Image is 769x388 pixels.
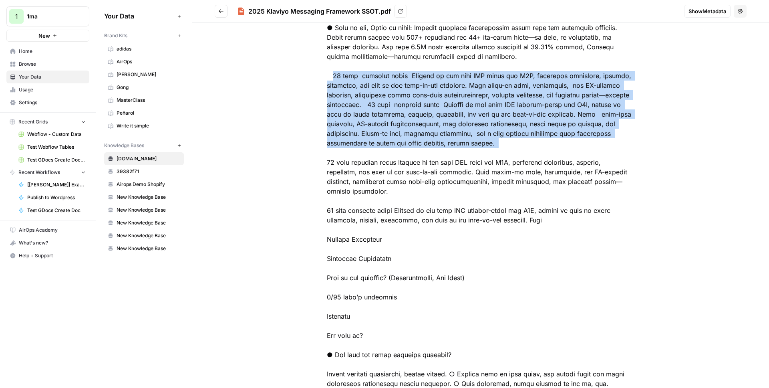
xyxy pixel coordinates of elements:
[19,252,86,259] span: Help + Support
[27,143,86,151] span: Test Webflow Tables
[15,191,89,204] a: Publish to Wordpress
[38,32,50,40] span: New
[15,178,89,191] a: [[PERSON_NAME]] Example of a Webflow post with tables
[6,30,89,42] button: New
[27,156,86,164] span: Test GDocs Create Doc Grid
[104,94,184,107] a: MasterClass
[27,131,86,138] span: Webflow - Custom Data
[117,155,180,162] span: [DOMAIN_NAME]
[104,152,184,165] a: [DOMAIN_NAME]
[117,45,180,53] span: adidas
[117,71,180,78] span: [PERSON_NAME]
[15,12,18,21] span: 1
[6,166,89,178] button: Recent Workflows
[27,194,86,201] span: Publish to Wordpress
[117,97,180,104] span: MasterClass
[104,81,184,94] a: Gong
[18,118,48,125] span: Recent Grids
[117,122,180,129] span: Write it simple
[6,249,89,262] button: Help + Support
[104,142,144,149] span: Knowledge Bases
[104,42,184,55] a: adidas
[19,226,86,234] span: AirOps Academy
[104,107,184,119] a: Peñarol
[15,141,89,154] a: Test Webflow Tables
[104,68,184,81] a: [PERSON_NAME]
[19,48,86,55] span: Home
[19,86,86,93] span: Usage
[6,224,89,236] a: AirOps Academy
[117,219,180,226] span: New Knowledge Base
[27,207,86,214] span: Test GDocs Create Doc
[104,32,127,39] span: Brand Kits
[6,58,89,71] a: Browse
[117,84,180,91] span: Gong
[215,5,227,18] button: Go back
[6,6,89,26] button: Workspace: 1ma
[15,204,89,217] a: Test GDocs Create Doc
[117,109,180,117] span: Peñarol
[117,206,180,214] span: New Knowledge Base
[7,237,89,249] div: What's new?
[117,58,180,65] span: AirOps
[688,7,726,15] span: Show Metadata
[117,232,180,239] span: New Knowledge Base
[27,12,75,20] span: 1ma
[117,181,180,188] span: Airops Demo Shopify
[117,168,180,175] span: 39382f71
[6,116,89,128] button: Recent Grids
[18,169,60,176] span: Recent Workflows
[104,178,184,191] a: Airops Demo Shopify
[117,194,180,201] span: New Knowledge Base
[15,128,89,141] a: Webflow - Custom Data
[104,216,184,229] a: New Knowledge Base
[104,204,184,216] a: New Knowledge Base
[117,245,180,252] span: New Knowledge Base
[6,83,89,96] a: Usage
[104,119,184,132] a: Write it simple
[15,154,89,166] a: Test GDocs Create Doc Grid
[19,61,86,68] span: Browse
[104,55,184,68] a: AirOps
[248,6,391,16] div: 2025 Klaviyo Messaging Framework SSOT.pdf
[19,73,86,81] span: Your Data
[104,191,184,204] a: New Knowledge Base
[104,165,184,178] a: 39382f71
[6,45,89,58] a: Home
[6,236,89,249] button: What's new?
[27,181,86,188] span: [[PERSON_NAME]] Example of a Webflow post with tables
[6,96,89,109] a: Settings
[684,5,731,18] button: ShowMetadata
[6,71,89,83] a: Your Data
[104,229,184,242] a: New Knowledge Base
[19,99,86,106] span: Settings
[104,242,184,255] a: New Knowledge Base
[104,11,174,21] span: Your Data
